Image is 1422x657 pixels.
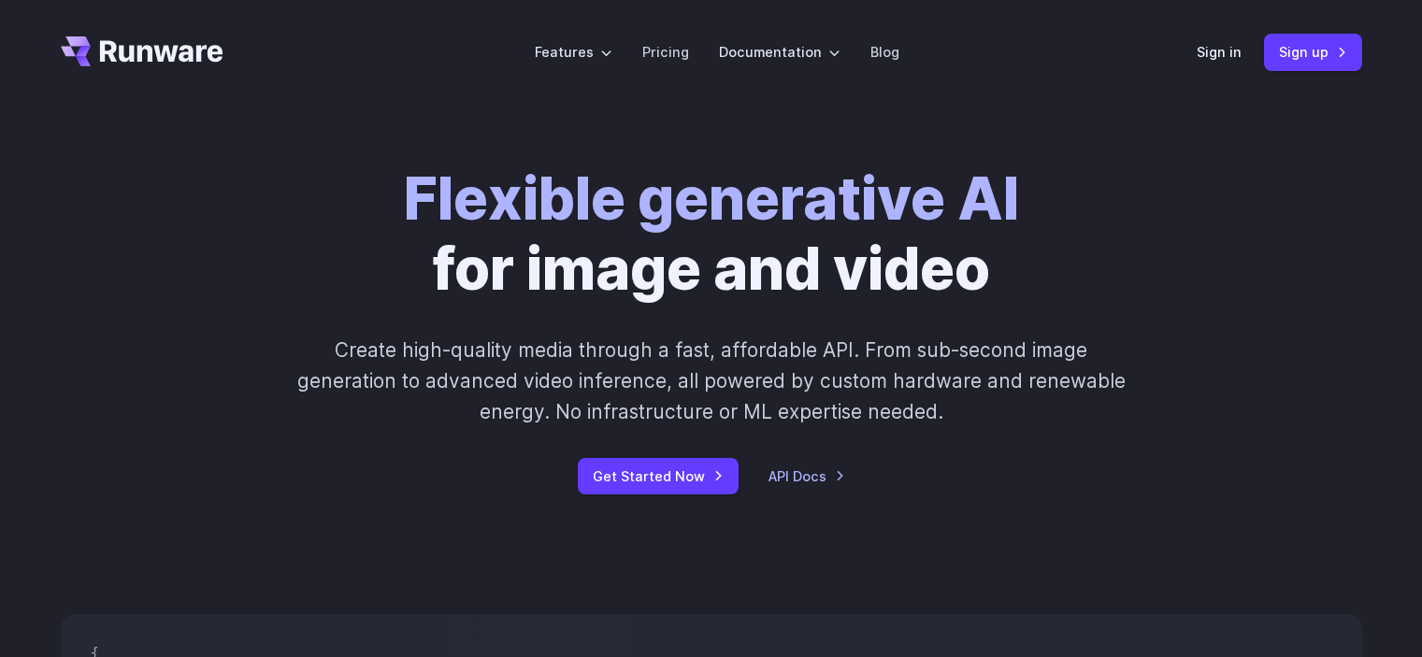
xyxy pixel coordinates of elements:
[61,36,223,66] a: Go to /
[404,164,1019,305] h1: for image and video
[294,335,1128,428] p: Create high-quality media through a fast, affordable API. From sub-second image generation to adv...
[719,41,840,63] label: Documentation
[768,465,845,487] a: API Docs
[404,164,1019,234] strong: Flexible generative AI
[1264,34,1362,70] a: Sign up
[578,458,739,494] a: Get Started Now
[535,41,612,63] label: Features
[642,41,689,63] a: Pricing
[1197,41,1242,63] a: Sign in
[870,41,899,63] a: Blog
